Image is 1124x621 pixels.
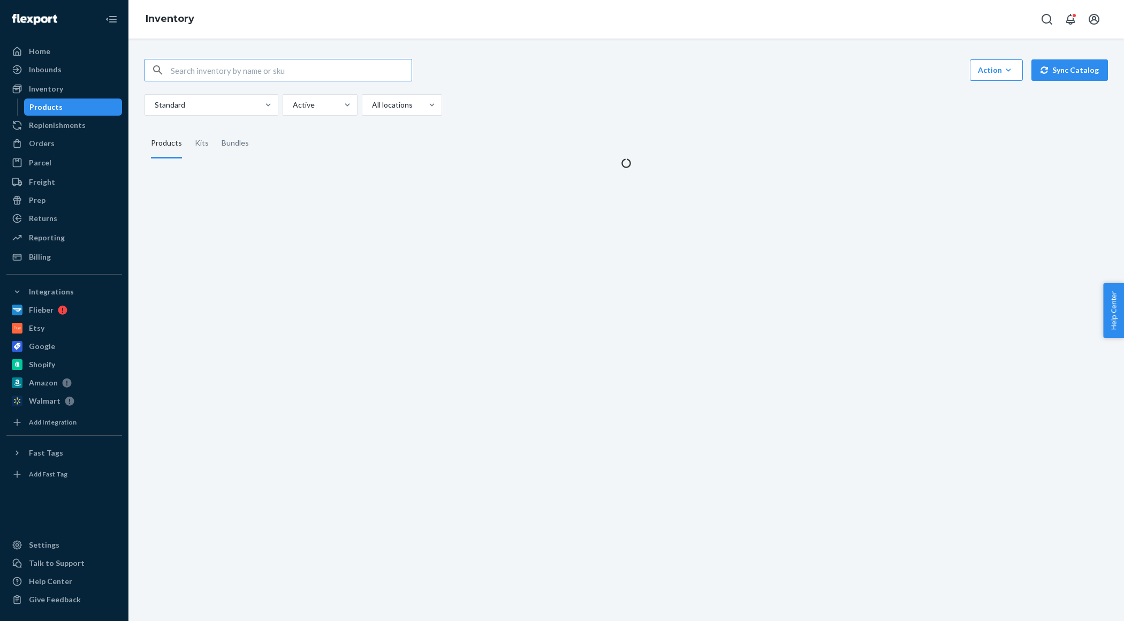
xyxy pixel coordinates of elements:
div: Etsy [29,323,44,334]
div: Parcel [29,157,51,168]
button: Integrations [6,283,122,300]
a: Prep [6,192,122,209]
a: Replenishments [6,117,122,134]
div: Bundles [222,128,249,158]
a: Reporting [6,229,122,246]
a: Walmart [6,392,122,410]
button: Give Feedback [6,591,122,608]
a: Add Integration [6,414,122,431]
a: Google [6,338,122,355]
button: Fast Tags [6,444,122,461]
div: Products [151,128,182,158]
div: Reporting [29,232,65,243]
a: Talk to Support [6,555,122,572]
a: Inbounds [6,61,122,78]
div: Give Feedback [29,594,81,605]
a: Inventory [6,80,122,97]
a: Shopify [6,356,122,373]
div: Settings [29,540,59,550]
div: Kits [195,128,209,158]
button: Help Center [1103,283,1124,338]
div: Fast Tags [29,448,63,458]
input: Standard [154,100,155,110]
div: Home [29,46,50,57]
input: All locations [371,100,372,110]
div: Walmart [29,396,60,406]
div: Flieber [29,305,54,315]
div: Add Integration [29,418,77,427]
button: Open Search Box [1036,9,1058,30]
div: Products [29,102,63,112]
button: Open account menu [1083,9,1105,30]
a: Inventory [146,13,194,25]
a: Parcel [6,154,122,171]
div: Integrations [29,286,74,297]
a: Settings [6,536,122,554]
img: Flexport logo [12,14,57,25]
div: Add Fast Tag [29,469,67,479]
div: Orders [29,138,55,149]
div: Replenishments [29,120,86,131]
a: Freight [6,173,122,191]
div: Inventory [29,84,63,94]
a: Returns [6,210,122,227]
div: Shopify [29,359,55,370]
a: Etsy [6,320,122,337]
a: Billing [6,248,122,266]
input: Search inventory by name or sku [171,59,412,81]
div: Returns [29,213,57,224]
ol: breadcrumbs [137,4,203,35]
button: Action [970,59,1023,81]
div: Help Center [29,576,72,587]
div: Talk to Support [29,558,85,569]
a: Flieber [6,301,122,319]
div: Freight [29,177,55,187]
a: Home [6,43,122,60]
button: Open notifications [1060,9,1081,30]
a: Amazon [6,374,122,391]
a: Products [24,99,123,116]
a: Orders [6,135,122,152]
div: Prep [29,195,45,206]
a: Add Fast Tag [6,466,122,483]
button: Close Navigation [101,9,122,30]
div: Inbounds [29,64,62,75]
div: Action [978,65,1015,75]
div: Google [29,341,55,352]
div: Billing [29,252,51,262]
a: Help Center [6,573,122,590]
input: Active [292,100,293,110]
div: Amazon [29,377,58,388]
button: Sync Catalog [1031,59,1108,81]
